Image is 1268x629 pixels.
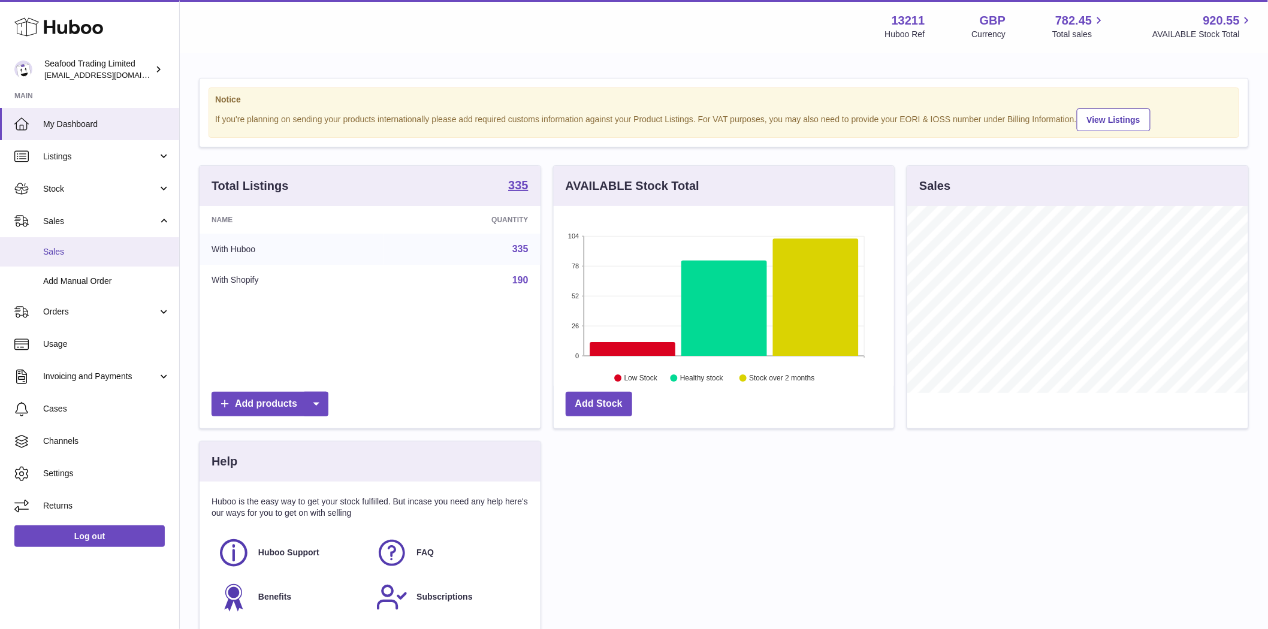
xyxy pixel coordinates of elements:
strong: 13211 [892,13,925,29]
a: 190 [512,275,529,285]
h3: Total Listings [212,178,289,194]
text: 52 [572,292,579,300]
text: 0 [575,352,579,359]
span: Add Manual Order [43,276,170,287]
span: Listings [43,151,158,162]
td: With Huboo [200,234,384,265]
text: Healthy stock [680,374,724,383]
td: With Shopify [200,265,384,296]
text: Low Stock [624,374,658,383]
span: Stock [43,183,158,195]
a: Benefits [218,581,364,613]
span: Benefits [258,591,291,603]
strong: GBP [980,13,1006,29]
span: Sales [43,216,158,227]
span: Subscriptions [416,591,472,603]
strong: Notice [215,94,1233,105]
th: Quantity [384,206,541,234]
a: 782.45 Total sales [1052,13,1106,40]
text: 26 [572,322,579,329]
text: 78 [572,262,579,270]
text: 104 [568,232,579,240]
p: Huboo is the easy way to get your stock fulfilled. But incase you need any help here's our ways f... [212,496,529,519]
img: internalAdmin-13211@internal.huboo.com [14,61,32,78]
span: Total sales [1052,29,1106,40]
span: Huboo Support [258,547,319,558]
span: [EMAIL_ADDRESS][DOMAIN_NAME] [44,70,176,80]
h3: Help [212,453,237,470]
span: My Dashboard [43,119,170,130]
a: 335 [512,244,529,254]
span: FAQ [416,547,434,558]
span: Cases [43,403,170,415]
span: 782.45 [1055,13,1092,29]
a: Huboo Support [218,537,364,569]
strong: 335 [508,179,528,191]
a: 920.55 AVAILABLE Stock Total [1152,13,1254,40]
span: Settings [43,468,170,479]
h3: Sales [919,178,950,194]
span: AVAILABLE Stock Total [1152,29,1254,40]
div: Huboo Ref [885,29,925,40]
a: Subscriptions [376,581,522,613]
span: Usage [43,338,170,350]
span: Invoicing and Payments [43,371,158,382]
a: Log out [14,525,165,547]
span: Orders [43,306,158,317]
a: FAQ [376,537,522,569]
a: Add products [212,392,328,416]
a: Add Stock [566,392,632,416]
text: Stock over 2 months [749,374,814,383]
span: Returns [43,500,170,512]
a: 335 [508,179,528,193]
div: Currency [972,29,1006,40]
h3: AVAILABLE Stock Total [566,178,699,194]
span: Channels [43,436,170,447]
div: Seafood Trading Limited [44,58,152,81]
span: 920.55 [1203,13,1240,29]
th: Name [200,206,384,234]
div: If you're planning on sending your products internationally please add required customs informati... [215,107,1233,131]
a: View Listings [1077,108,1151,131]
span: Sales [43,246,170,258]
